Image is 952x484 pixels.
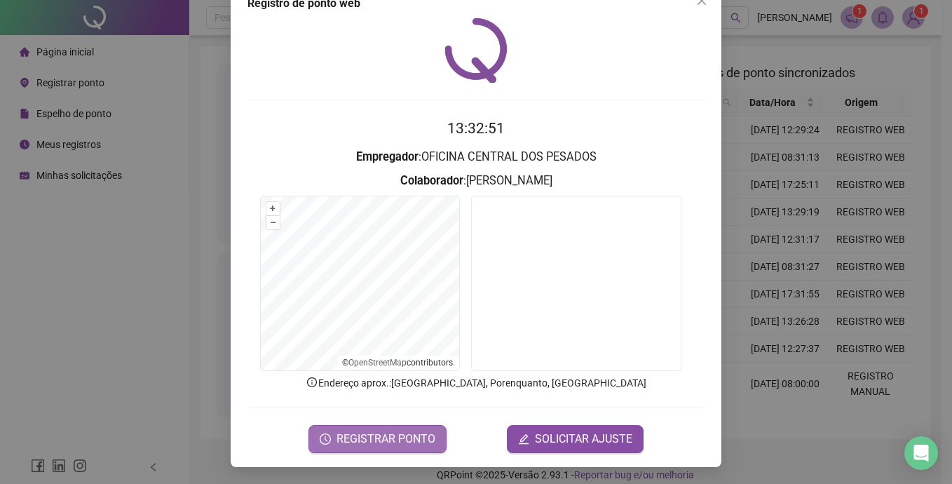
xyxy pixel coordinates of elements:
[447,120,505,137] time: 13:32:51
[507,425,644,453] button: editSOLICITAR AJUSTE
[247,172,705,190] h3: : [PERSON_NAME]
[535,431,632,448] span: SOLICITAR AJUSTE
[342,358,455,368] li: © contributors.
[356,150,419,163] strong: Empregador
[336,431,435,448] span: REGISTRAR PONTO
[266,202,280,215] button: +
[400,174,463,187] strong: Colaborador
[904,436,938,470] div: Open Intercom Messenger
[308,425,447,453] button: REGISTRAR PONTO
[306,376,318,389] span: info-circle
[444,18,508,83] img: QRPoint
[247,375,705,391] p: Endereço aprox. : [GEOGRAPHIC_DATA], Porenquanto, [GEOGRAPHIC_DATA]
[348,358,407,368] a: OpenStreetMap
[266,216,280,229] button: –
[518,433,529,445] span: edit
[320,433,331,445] span: clock-circle
[247,148,705,166] h3: : OFICINA CENTRAL DOS PESADOS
